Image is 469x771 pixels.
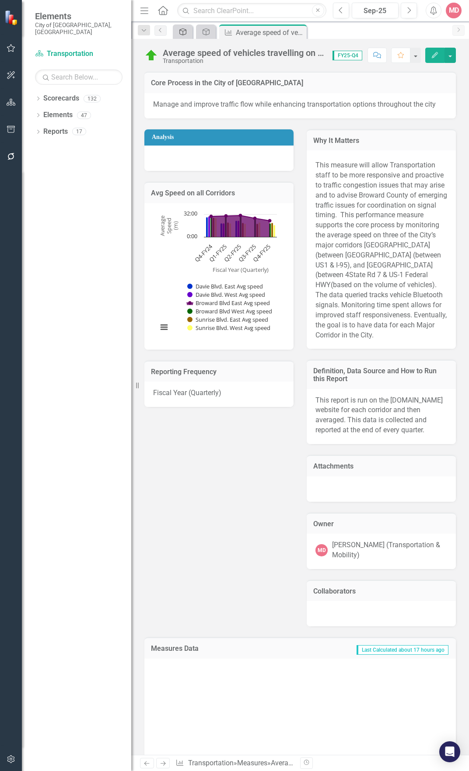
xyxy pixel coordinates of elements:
[206,217,266,237] g: Davie Blvd. East Avg speed, series 1 of 6. Bar series with 5 bars.
[35,49,122,59] a: Transportation
[254,218,256,237] path: Q3-FY25, 26.73. Broward Blvd West Avg speed.
[242,222,244,237] path: Q2-FY25, 20.04. Sunrise Blvd. East Avg speed.
[357,645,448,655] span: Last Calculated about 17 hours ago
[4,10,20,25] img: ClearPoint Strategy
[215,218,217,237] path: Q4-FY24, 26.95. Sunrise Blvd. West Avg speed.
[152,134,289,140] h3: Analysis
[210,215,213,218] path: Q4-FY24, 28.86. Broward Blvd East Avg speed.
[215,218,276,237] g: Sunrise Blvd. West Avg speed, series 6 of 6. Bar series with 5 bars.
[235,220,238,237] path: Q2-FY25, 23.22. Davie Blvd. East Avg speed.
[238,220,240,237] path: Q2-FY25, 23.14. Davie Blvd. West Avg speed.
[210,216,213,237] path: Q4-FY24, 29.41. Broward Blvd West Avg speed.
[313,367,449,382] h3: Definition, Data Source and How to Run this Report
[184,209,197,217] text: 32:00
[35,11,122,21] span: Elements
[355,6,395,16] div: Sep-25
[207,243,228,263] text: Q1-FY25
[213,266,269,274] text: Fiscal Year (Quarterly)
[77,111,91,119] div: 47
[223,223,225,237] path: Q1-FY25, 19.57. Davie Blvd. West Avg speed.
[240,215,242,237] path: Q2-FY25, 30.61. Broward Blvd West Avg speed.
[213,217,273,237] g: Sunrise Blvd. East Avg speed, series 5 of 6. Bar series with 5 bars.
[208,216,268,237] g: Davie Blvd. West Avg speed, series 2 of 6. Bar series with 5 bars.
[206,217,208,237] path: Q4-FY24, 28.18. Davie Blvd. East Avg speed.
[222,243,243,263] text: Q2-FY25
[153,210,285,341] div: Chart. Highcharts interactive chart.
[193,242,214,263] text: Q4-FY24
[237,759,267,767] a: Measures
[175,758,294,768] div: » »
[439,741,460,762] div: Open Intercom Messenger
[315,159,447,340] p: This measure will allow Transportation staff to be more responsive and proactive to traffic conge...
[225,215,227,237] path: Q1-FY25, 29.91. Broward Blvd West Avg speed.
[84,95,101,102] div: 132
[163,48,324,58] div: Average speed of vehicles travelling on the City’s major corridors (miles per hour)
[187,232,197,240] text: 0:00
[151,79,449,87] h3: Core Process in the City of [GEOGRAPHIC_DATA]
[256,223,259,237] path: Q3-FY25, 18.82. Sunrise Blvd. East Avg speed.
[151,368,287,376] h3: Reporting Frequency
[313,137,449,145] h3: Why It Matters
[153,388,285,398] p: Fiscal Year (Quarterly)
[151,189,287,197] h3: Avg Speed on all Corridors
[43,94,79,104] a: Scorecards
[187,316,269,323] button: Show Sunrise Blvd. East Avg speed
[43,127,68,137] a: Reports
[236,27,304,38] div: Average speed of vehicles travelling on the City’s major corridors (miles per hour)
[227,222,229,237] path: Q1-FY25, 20.9. Sunrise Blvd. East Avg speed.
[313,462,449,470] h3: Attachments
[273,225,276,237] path: Q4-FY25, 17.2. Sunrise Blvd. West Avg speed.
[35,21,122,36] small: City of [GEOGRAPHIC_DATA], [GEOGRAPHIC_DATA]
[187,291,267,299] button: Show Davie Blvd. West Avg speed
[315,396,447,435] p: This report is run on the [DOMAIN_NAME] website for each corridor and then averaged. This data is...
[239,214,242,217] path: Q2-FY25, 30.1. Broward Blvd East Avg speed.
[259,222,261,237] path: Q3-FY25, 20.83. Sunrise Blvd. West Avg speed.
[252,243,272,263] text: Q4-FY25
[332,51,362,60] span: FY25-Q4
[151,645,252,653] h3: Measures Data
[313,587,449,595] h3: Collaborators
[187,299,271,307] button: Show Broward Blvd East Avg speed
[237,243,257,263] text: Q3-FY25
[313,520,449,528] h3: Owner
[446,3,462,18] button: MD
[43,110,73,120] a: Elements
[220,223,223,237] path: Q1-FY25, 19.08. Davie Blvd. East Avg speed.
[208,216,210,237] path: Q4-FY24, 29.41. Davie Blvd. West Avg speed.
[158,215,179,236] text: Average Speed (m)
[244,223,246,237] path: Q2-FY25, 18.93. Sunrise Blvd. West Avg speed.
[144,49,158,63] img: Proceeding as Planned
[187,324,272,332] button: Show Sunrise Blvd. West Avg speed
[224,214,228,218] path: Q1-FY25, 29.55. Broward Blvd East Avg speed.
[332,540,447,560] div: [PERSON_NAME] (Transportation & Mobility)
[352,3,399,18] button: Sep-25
[188,759,234,767] a: Transportation
[315,544,328,556] div: MD
[158,321,170,333] button: View chart menu, Chart
[210,215,271,237] g: Broward Blvd West Avg speed, series 4 of 6. Bar series with 5 bars.
[253,216,257,220] path: Q3-FY25, 26.23. Broward Blvd East Avg speed.
[269,223,271,237] path: Q4-FY25, 19.44. Broward Blvd West Avg speed.
[315,281,447,339] span: (based on the volume of vehicles). The data queried tracks vehicle Bluetooth signals. Monitoring ...
[187,307,273,315] button: Show Broward Blvd West Avg speed
[153,210,281,341] svg: Interactive chart
[213,217,215,237] path: Q4-FY24, 27.67. Sunrise Blvd. East Avg speed.
[268,219,272,222] path: Q4-FY25, 22.8. Broward Blvd East Avg speed.
[72,128,86,135] div: 17
[229,223,231,237] path: Q1-FY25, 19.3. Sunrise Blvd. West Avg speed.
[187,282,265,290] button: Show Davie Blvd. East Avg speed
[153,100,436,108] span: Manage and improve traffic flow while enhancing transportation options throughout the city
[163,58,324,64] div: Transportation
[271,222,273,237] path: Q4-FY25, 20. Sunrise Blvd. East Avg speed.
[35,69,122,85] input: Search Below...
[177,3,326,18] input: Search ClearPoint...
